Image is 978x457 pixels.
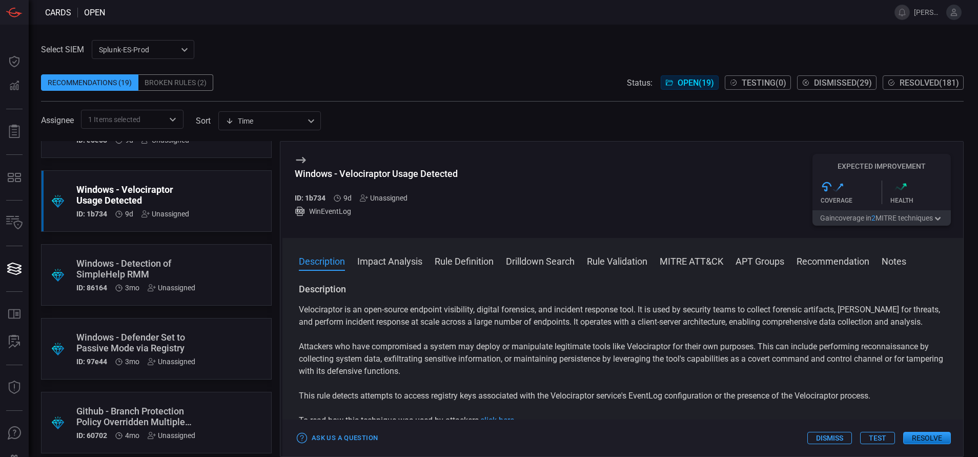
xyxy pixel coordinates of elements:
span: Resolved ( 181 ) [900,78,959,88]
div: Broken Rules (2) [138,74,213,91]
button: Cards [2,256,27,281]
button: ALERT ANALYSIS [2,330,27,354]
div: Windows - Detection of SimpleHelp RMM [76,258,197,280]
button: Drilldown Search [506,254,575,267]
label: Select SIEM [41,45,84,54]
div: Unassigned [148,357,195,366]
span: Sep 28, 2025 9:55 AM [125,210,133,218]
span: Open ( 19 ) [678,78,714,88]
button: Rule Validation [587,254,647,267]
div: Unassigned [148,431,195,440]
p: Splunk-ES-Prod [99,45,178,55]
p: To read how this technique was used by attackers, . [299,414,947,427]
button: Detections [2,74,27,98]
button: Ask Us A Question [2,421,27,446]
div: Health [890,197,951,204]
button: Dismiss [807,432,852,444]
span: Dismissed ( 29 ) [814,78,872,88]
h5: ID: 1b734 [76,210,107,218]
button: Testing(0) [725,75,791,90]
button: Reports [2,120,27,144]
div: Recommendations (19) [41,74,138,91]
button: Rule Definition [435,254,494,267]
button: Resolved(181) [883,75,964,90]
p: This rule detects attempts to access registry keys associated with the Velociraptor service's Eve... [299,390,947,402]
span: Assignee [41,115,74,125]
div: Coverage [821,197,882,204]
span: 2 [871,214,875,222]
button: Dashboard [2,49,27,74]
button: Test [860,432,895,444]
span: Status: [627,78,653,88]
a: click here [480,415,514,425]
div: Windows - Velociraptor Usage Detected [76,184,197,206]
div: Windows - Velociraptor Usage Detected [295,168,458,179]
span: Jun 29, 2025 10:25 AM [125,357,139,366]
span: 1 Items selected [88,114,140,125]
button: Gaincoverage in2MITRE techniques [812,210,951,226]
label: sort [196,116,211,126]
button: Resolve [903,432,951,444]
button: Open [166,112,180,127]
button: MITRE ATT&CK [660,254,723,267]
span: Cards [45,8,71,17]
div: Github - Branch Protection Policy Overridden Multiple Times by the Same User [76,406,197,427]
div: Unassigned [141,210,189,218]
button: MITRE - Detection Posture [2,165,27,190]
button: Description [299,254,345,267]
span: open [84,8,105,17]
button: Inventory [2,211,27,235]
span: Sep 28, 2025 9:55 AM [343,194,352,202]
p: Attackers who have compromised a system may deploy or manipulate legitimate tools like Velocirapt... [299,341,947,377]
h5: ID: 1b734 [295,194,325,202]
p: Velociraptor is an open-source endpoint visibility, digital forensics, and incident response tool... [299,304,947,328]
div: Time [226,116,304,126]
span: Jun 22, 2025 9:33 AM [125,431,139,440]
button: Rule Catalog [2,302,27,327]
span: Jul 06, 2025 8:48 AM [125,284,139,292]
button: Ask Us a Question [295,430,380,446]
div: Unassigned [148,284,195,292]
button: Recommendation [797,254,869,267]
div: WinEventLog [295,206,458,216]
button: Impact Analysis [357,254,422,267]
div: Unassigned [360,194,407,202]
button: Open(19) [661,75,719,90]
button: APT Groups [736,254,784,267]
button: Notes [882,254,906,267]
h5: ID: 86164 [76,284,107,292]
span: [PERSON_NAME].[PERSON_NAME] [914,8,942,16]
h5: Expected Improvement [812,162,951,170]
span: Testing ( 0 ) [742,78,786,88]
div: Windows - Defender Set to Passive Mode via Registry [76,332,197,353]
h5: ID: 60702 [76,431,107,440]
h5: ID: 97e44 [76,357,107,366]
h3: Description [299,283,947,295]
button: Dismissed(29) [797,75,877,90]
button: Threat Intelligence [2,375,27,400]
